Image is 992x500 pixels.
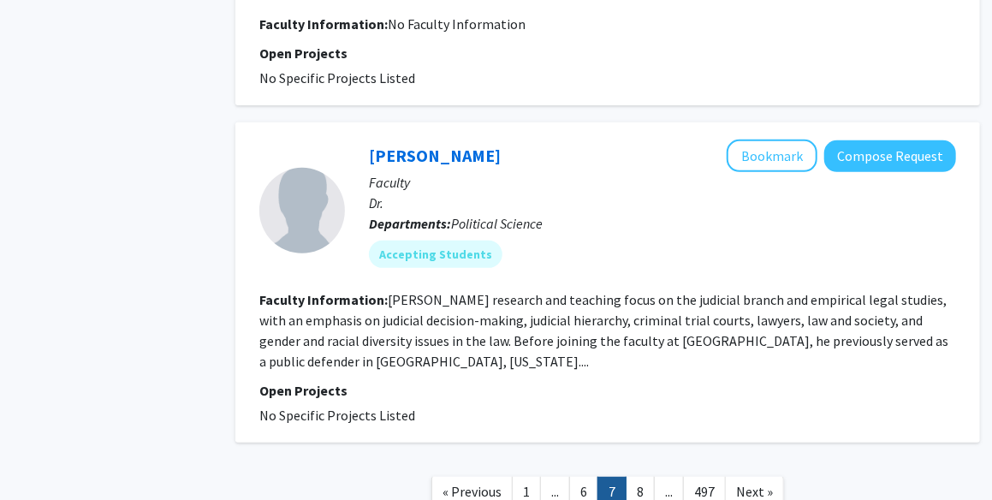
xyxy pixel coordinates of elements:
mat-chip: Accepting Students [369,241,502,268]
b: Faculty Information: [259,291,388,308]
b: Departments: [369,215,451,232]
span: ... [551,483,559,500]
p: Open Projects [259,380,956,401]
span: « Previous [443,483,502,500]
span: No Faculty Information [388,15,526,33]
iframe: Chat [13,423,73,487]
b: Faculty Information: [259,15,388,33]
p: Open Projects [259,43,956,63]
fg-read-more: [PERSON_NAME] research and teaching focus on the judicial branch and empirical legal studies, wit... [259,291,948,370]
button: Add Matthew Baker to Bookmarks [727,140,817,172]
span: Next » [736,483,773,500]
span: ... [665,483,673,500]
span: Political Science [451,215,543,232]
p: Faculty [369,172,956,193]
button: Compose Request to Matthew Baker [824,140,956,172]
span: No Specific Projects Listed [259,69,415,86]
a: [PERSON_NAME] [369,145,501,166]
span: No Specific Projects Listed [259,407,415,424]
p: Dr. [369,193,956,213]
